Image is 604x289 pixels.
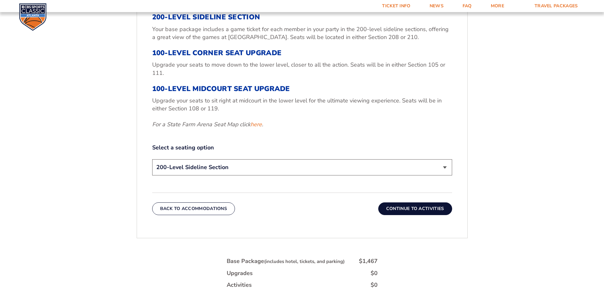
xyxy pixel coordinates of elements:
[227,281,252,289] div: Activities
[152,13,452,21] h3: 200-Level Sideline Section
[152,202,235,215] button: Back To Accommodations
[152,49,452,57] h3: 100-Level Corner Seat Upgrade
[371,281,378,289] div: $0
[227,257,345,265] div: Base Package
[152,121,263,128] em: For a State Farm Arena Seat Map click .
[152,61,452,77] p: Upgrade your seats to move down to the lower level, closer to all the action. Seats will be in ei...
[264,258,345,265] small: (includes hotel, tickets, and parking)
[227,269,253,277] div: Upgrades
[152,85,452,93] h3: 100-Level Midcourt Seat Upgrade
[152,25,452,41] p: Your base package includes a game ticket for each member in your party in the 200-level sideline ...
[359,257,378,265] div: $1,467
[371,269,378,277] div: $0
[250,121,262,128] a: here
[152,144,452,152] label: Select a seating option
[378,202,452,215] button: Continue To Activities
[152,97,452,113] p: Upgrade your seats to sit right at midcourt in the lower level for the ultimate viewing experienc...
[19,3,47,31] img: CBS Sports Classic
